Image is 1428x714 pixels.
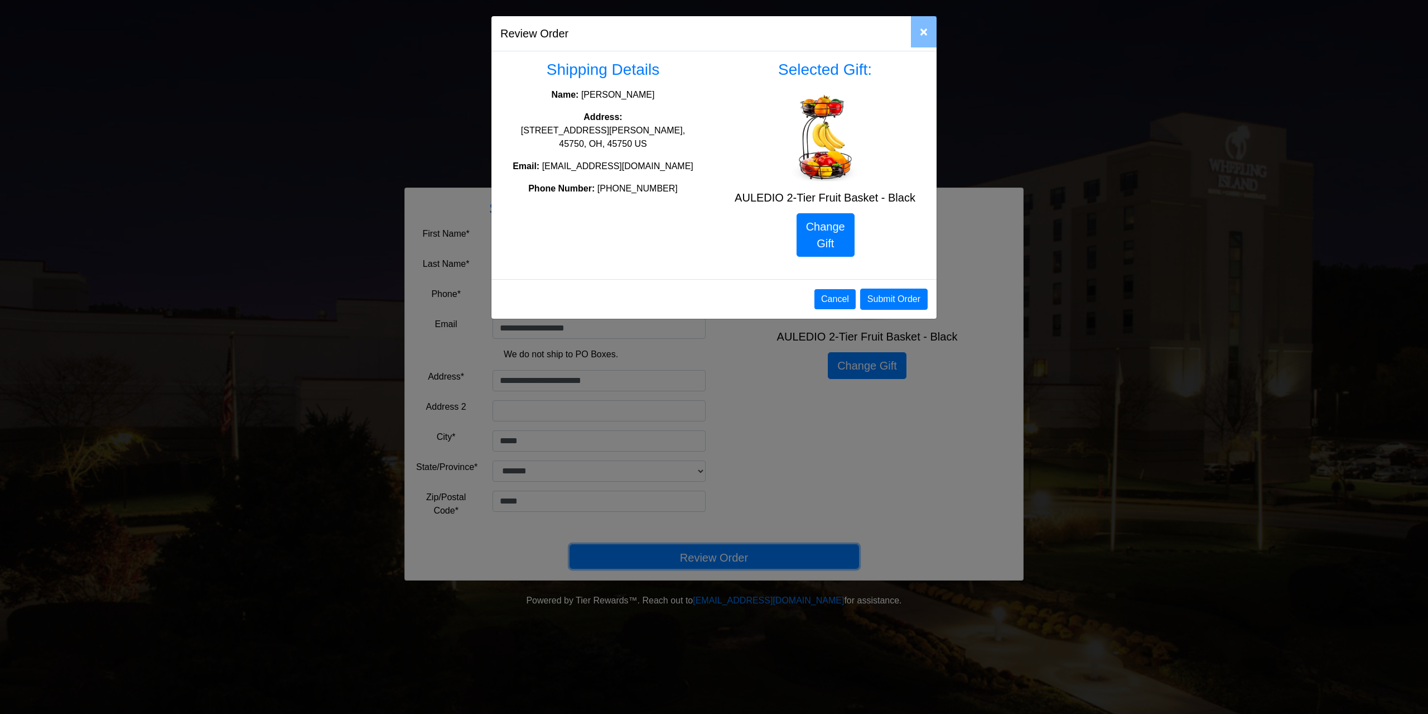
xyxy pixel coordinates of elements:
span: × [920,24,928,39]
strong: Name: [552,90,579,99]
a: Change Gift [797,213,855,257]
button: Submit Order [860,289,928,310]
h3: Selected Gift: [722,60,928,79]
strong: Phone Number: [528,184,595,193]
span: [PERSON_NAME] [581,90,655,99]
h5: AULEDIO 2-Tier Fruit Basket - Black [722,191,928,204]
h3: Shipping Details [500,60,706,79]
h5: Review Order [500,25,568,42]
button: Cancel [814,289,856,309]
strong: Email: [513,161,539,171]
button: Close [911,16,937,47]
strong: Address: [583,112,622,122]
span: [PHONE_NUMBER] [597,184,678,193]
span: [STREET_ADDRESS][PERSON_NAME], 45750, OH, 45750 US [521,126,685,148]
img: AULEDIO 2-Tier Fruit Basket - Black [780,93,870,182]
span: [EMAIL_ADDRESS][DOMAIN_NAME] [542,161,693,171]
